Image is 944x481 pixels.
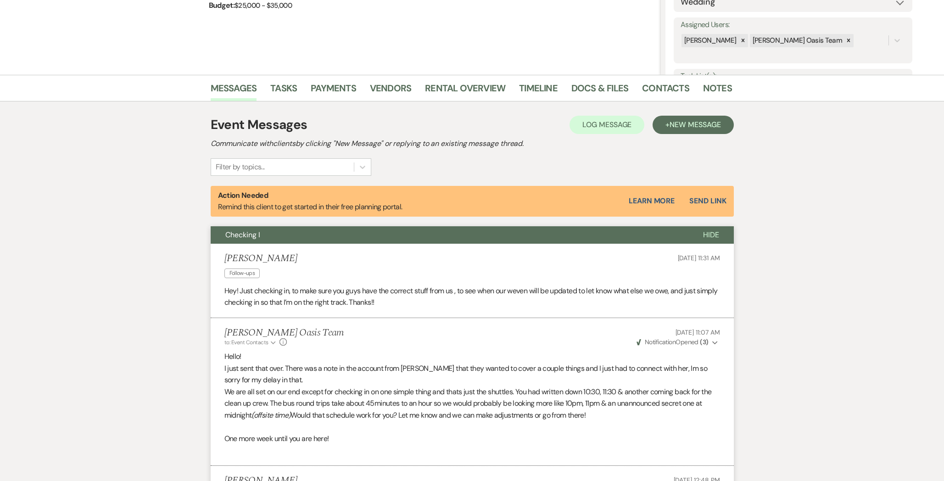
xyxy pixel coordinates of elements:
span: Opened [637,338,709,346]
span: Checking I [225,230,260,240]
p: Hey! Just checking in, to make sure you guys have the correct stuff from us , to see when our wev... [224,285,720,308]
label: Assigned Users: [681,18,905,32]
p: Hello! [224,351,720,363]
span: Hide [703,230,719,240]
a: Tasks [270,81,297,101]
span: Follow-ups [224,268,260,278]
a: Notes [703,81,732,101]
h1: Event Messages [211,115,307,134]
h5: [PERSON_NAME] [224,253,297,264]
span: Notification [645,338,676,346]
a: Contacts [642,81,689,101]
strong: ( 3 ) [700,338,708,346]
button: +New Message [653,116,733,134]
strong: Action Needed [218,190,268,200]
a: Vendors [370,81,411,101]
span: [DATE] 11:31 AM [678,254,720,262]
a: Timeline [519,81,558,101]
a: Messages [211,81,257,101]
p: One more week until you are here! [224,433,720,445]
em: (offsite time) [251,410,290,420]
button: to: Event Contacts [224,338,277,347]
div: [PERSON_NAME] Oasis Team [750,34,844,47]
div: Filter by topics... [216,162,265,173]
p: We are all set on our end except for checking in on one simple thing and thats just the shuttles.... [224,386,720,421]
h5: [PERSON_NAME] Oasis Team [224,327,344,339]
span: New Message [670,120,721,129]
a: Rental Overview [425,81,505,101]
span: $25,000 - $35,000 [235,1,292,10]
a: Docs & Files [571,81,628,101]
button: Checking I [211,226,688,244]
span: to: Event Contacts [224,339,268,346]
p: Remind this client to get started in their free planning portal. [218,190,402,213]
label: Task List(s): [681,70,905,83]
a: Payments [311,81,356,101]
button: Log Message [570,116,644,134]
button: NotificationOpened (3) [635,337,720,347]
span: Log Message [582,120,631,129]
a: Learn More [629,196,675,207]
button: Hide [688,226,734,244]
h2: Communicate with clients by clicking "New Message" or replying to an existing message thread. [211,138,734,149]
span: [DATE] 11:07 AM [676,328,720,336]
p: I just sent that over. There was a note in the account from [PERSON_NAME] that they wanted to cov... [224,363,720,386]
span: Budget: [209,0,235,10]
div: [PERSON_NAME] [681,34,738,47]
button: Send Link [689,197,726,205]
